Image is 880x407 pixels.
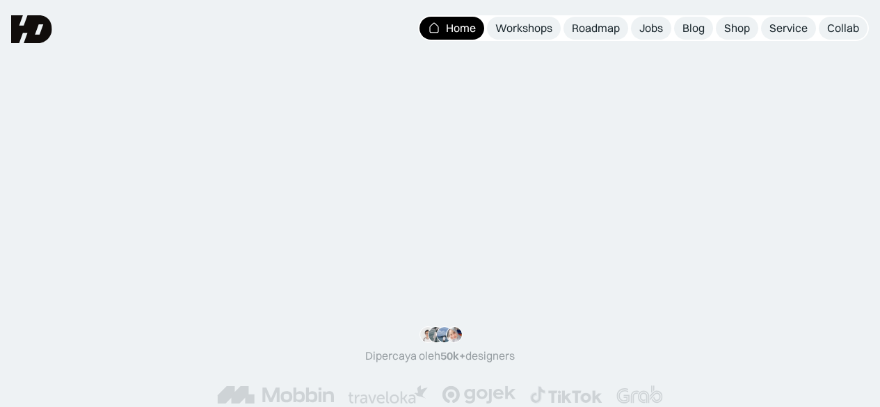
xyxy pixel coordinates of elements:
[716,17,758,40] a: Shop
[819,17,867,40] a: Collab
[440,349,465,362] span: 50k+
[563,17,628,40] a: Roadmap
[446,21,476,35] div: Home
[827,21,859,35] div: Collab
[639,21,663,35] div: Jobs
[631,17,671,40] a: Jobs
[674,17,713,40] a: Blog
[495,21,552,35] div: Workshops
[487,17,561,40] a: Workshops
[572,21,620,35] div: Roadmap
[682,21,705,35] div: Blog
[769,21,808,35] div: Service
[419,17,484,40] a: Home
[761,17,816,40] a: Service
[724,21,750,35] div: Shop
[365,349,515,363] div: Dipercaya oleh designers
